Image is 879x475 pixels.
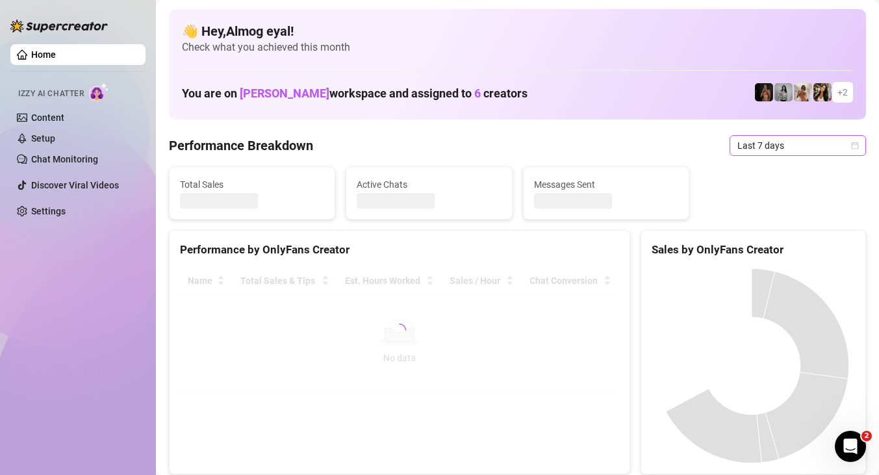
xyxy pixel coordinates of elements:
h1: You are on workspace and assigned to creators [182,86,528,101]
span: 6 [474,86,481,100]
a: Content [31,112,64,123]
img: A [774,83,793,101]
h4: 👋 Hey, Almog eyal ! [182,22,853,40]
img: logo-BBDzfeDw.svg [10,19,108,32]
span: Last 7 days [737,136,858,155]
div: Performance by OnlyFans Creator [180,241,619,259]
span: Izzy AI Chatter [18,88,84,100]
a: Home [31,49,56,60]
img: Green [794,83,812,101]
span: calendar [851,142,859,149]
a: Discover Viral Videos [31,180,119,190]
span: loading [393,324,406,337]
span: Total Sales [180,177,324,192]
span: Messages Sent [534,177,678,192]
a: Chat Monitoring [31,154,98,164]
span: [PERSON_NAME] [240,86,329,100]
img: AI Chatter [89,83,109,101]
span: Check what you achieved this month [182,40,853,55]
span: 2 [861,431,872,441]
a: Settings [31,206,66,216]
span: Active Chats [357,177,501,192]
iframe: Intercom live chat [835,431,866,462]
div: Sales by OnlyFans Creator [652,241,855,259]
span: + 2 [837,85,848,99]
a: Setup [31,133,55,144]
h4: Performance Breakdown [169,136,313,155]
img: AdelDahan [813,83,832,101]
img: the_bohema [755,83,773,101]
